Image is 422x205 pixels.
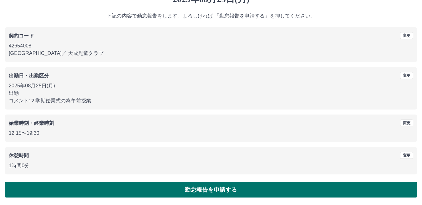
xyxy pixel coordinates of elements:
p: 出勤 [9,90,413,97]
b: 休憩時間 [9,153,29,158]
p: 2025年08月25日(月) [9,82,413,90]
p: 12:15 〜 19:30 [9,129,413,137]
button: 変更 [400,120,413,126]
b: 出勤日・出勤区分 [9,73,49,78]
p: 1時間0分 [9,162,413,169]
b: 始業時刻・終業時刻 [9,120,54,126]
p: [GEOGRAPHIC_DATA] ／ 大成児童クラブ [9,50,413,57]
p: コメント: ２学期始業式の為午前授業 [9,97,413,105]
p: 42654008 [9,42,413,50]
button: 変更 [400,72,413,79]
b: 契約コード [9,33,34,38]
p: 下記の内容で勤怠報告をします。よろしければ 「勤怠報告を申請する」を押してください。 [5,12,417,20]
button: 変更 [400,152,413,159]
button: 勤怠報告を申請する [5,182,417,198]
button: 変更 [400,32,413,39]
